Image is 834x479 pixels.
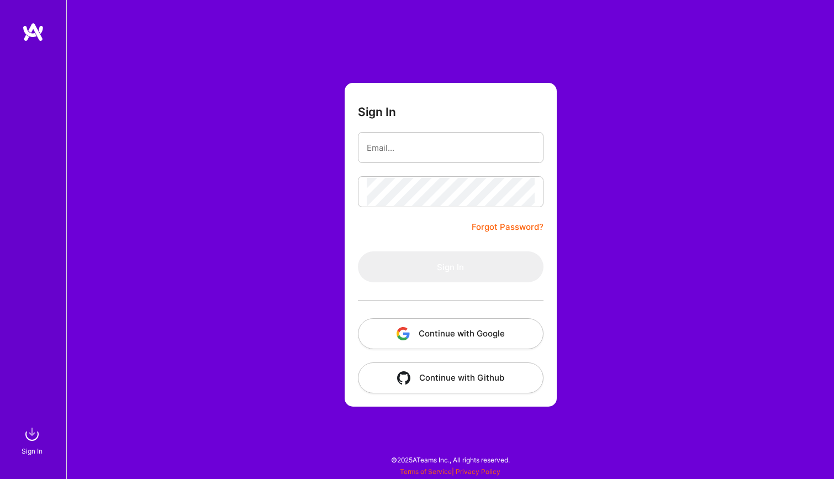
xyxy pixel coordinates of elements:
[21,423,43,445] img: sign in
[397,327,410,340] img: icon
[22,445,43,457] div: Sign In
[367,134,535,162] input: Email...
[22,22,44,42] img: logo
[358,362,543,393] button: Continue with Github
[472,220,543,234] a: Forgot Password?
[358,251,543,282] button: Sign In
[397,371,410,385] img: icon
[456,467,500,476] a: Privacy Policy
[358,105,396,119] h3: Sign In
[400,467,452,476] a: Terms of Service
[400,467,500,476] span: |
[358,318,543,349] button: Continue with Google
[66,446,834,473] div: © 2025 ATeams Inc., All rights reserved.
[23,423,43,457] a: sign inSign In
